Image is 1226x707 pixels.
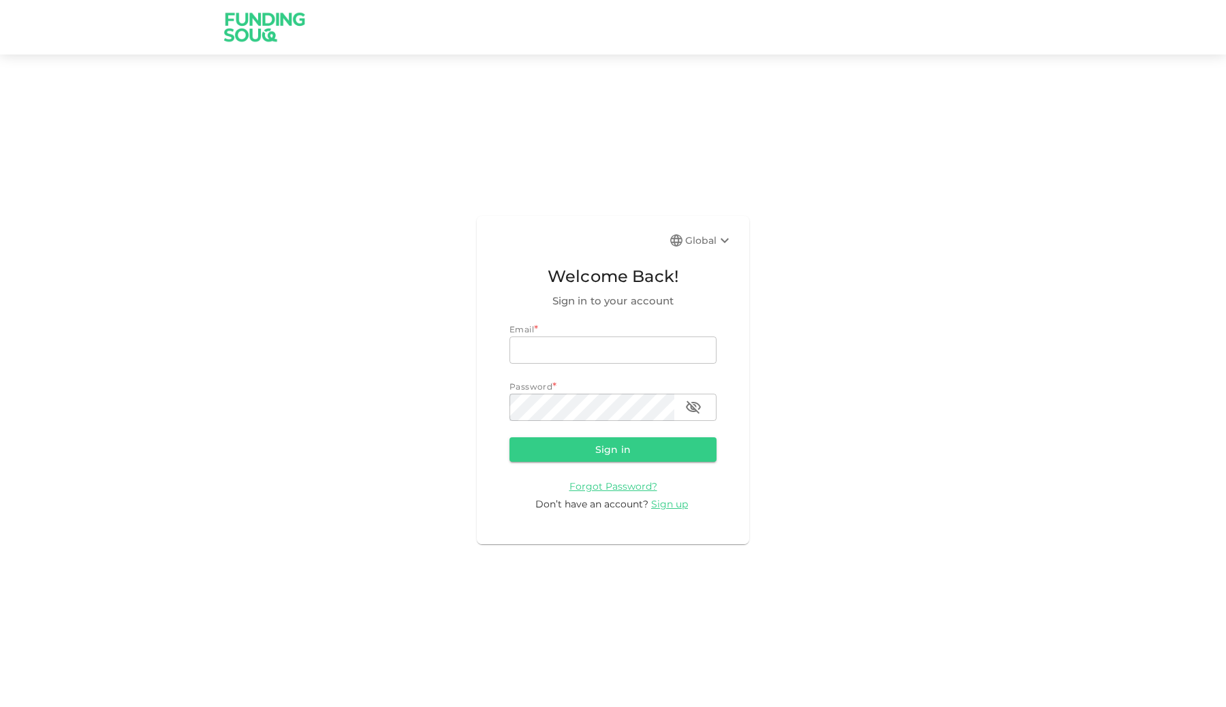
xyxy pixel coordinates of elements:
[509,437,717,462] button: Sign in
[535,498,648,510] span: Don’t have an account?
[509,264,717,289] span: Welcome Back!
[509,381,552,392] span: Password
[509,336,717,364] input: email
[685,232,733,249] div: Global
[569,480,657,492] a: Forgot Password?
[509,394,674,421] input: password
[509,293,717,309] span: Sign in to your account
[651,498,688,510] span: Sign up
[509,324,534,334] span: Email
